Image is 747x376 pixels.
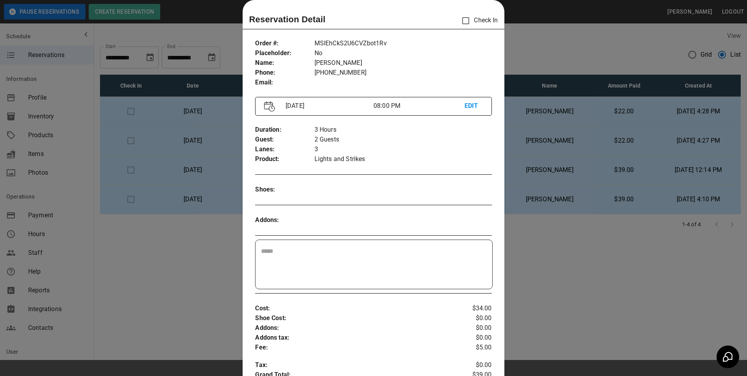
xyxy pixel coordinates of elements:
p: $0.00 [452,360,492,370]
p: Reservation Detail [249,13,325,26]
p: EDIT [465,101,483,111]
p: Order # : [255,39,314,48]
p: Phone : [255,68,314,78]
p: Shoes : [255,185,314,195]
p: [DATE] [282,101,373,111]
p: 2 Guests [315,135,492,145]
p: $0.00 [452,323,492,333]
p: $5.00 [452,343,492,353]
p: Check In [457,13,498,29]
p: Cost : [255,304,452,313]
p: Product : [255,154,314,164]
p: Name : [255,58,314,68]
img: Vector [264,101,275,112]
p: [PHONE_NUMBER] [315,68,492,78]
p: Addons : [255,323,452,333]
p: Guest : [255,135,314,145]
p: Lights and Strikes [315,154,492,164]
p: Duration : [255,125,314,135]
p: Fee : [255,343,452,353]
p: Tax : [255,360,452,370]
p: $0.00 [452,333,492,343]
p: [PERSON_NAME] [315,58,492,68]
p: $0.00 [452,313,492,323]
p: 3 [315,145,492,154]
p: Addons : [255,215,314,225]
p: MSIEhCkS2U6CVZbot1Rv [315,39,492,48]
p: Shoe Cost : [255,313,452,323]
p: Addons tax : [255,333,452,343]
p: Placeholder : [255,48,314,58]
p: $34.00 [452,304,492,313]
p: Email : [255,78,314,88]
p: 08:00 PM [373,101,465,111]
p: No [315,48,492,58]
p: Lanes : [255,145,314,154]
p: 3 Hours [315,125,492,135]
